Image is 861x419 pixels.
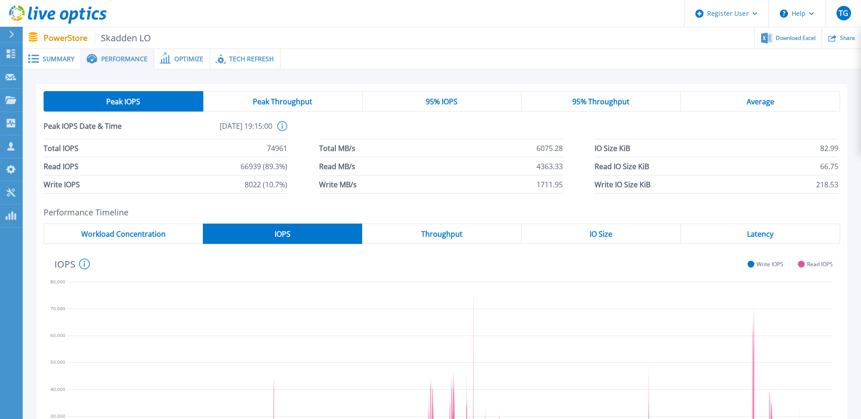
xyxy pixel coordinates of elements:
[820,157,838,175] span: 66.75
[106,98,140,105] span: Peak IOPS
[158,121,272,139] span: [DATE] 19:15:00
[50,386,65,392] text: 40,000
[44,121,158,139] span: Peak IOPS Date & Time
[536,139,563,157] span: 6075.28
[253,98,312,105] span: Peak Throughput
[50,305,65,312] text: 70,000
[275,230,290,238] span: IOPS
[426,98,458,105] span: 95% IOPS
[101,56,148,62] span: Performance
[44,175,80,193] span: Write IOPS
[319,157,355,175] span: Read MB/s
[421,230,462,238] span: Throughput
[54,258,90,269] h4: IOPS
[267,139,287,157] span: 74961
[816,175,838,193] span: 218.53
[757,261,783,268] span: Write IOPS
[319,139,355,157] span: Total MB/s
[595,175,650,193] span: Write IO Size KiB
[595,139,630,157] span: IO Size KiB
[95,33,152,43] span: Skadden LO
[820,139,838,157] span: 82.99
[590,230,612,238] span: IO Size
[807,261,833,268] span: Read IOPS
[50,332,65,339] text: 60,000
[50,413,65,419] text: 30,000
[840,35,855,41] span: Share
[174,56,203,62] span: Optimize
[536,175,563,193] span: 1711.95
[747,230,773,238] span: Latency
[81,230,166,238] span: Workload Concentration
[245,175,287,193] span: 8022 (10.7%)
[50,359,65,365] text: 50,000
[241,157,287,175] span: 66939 (89.3%)
[44,33,152,43] p: PowerStore
[572,98,630,105] span: 95% Throughput
[43,56,74,62] span: Summary
[44,157,79,175] span: Read IOPS
[229,56,274,62] span: Tech Refresh
[595,157,649,175] span: Read IO Size KiB
[44,139,79,157] span: Total IOPS
[747,98,774,105] span: Average
[44,208,840,217] h2: Performance Timeline
[319,175,357,193] span: Write MB/s
[536,157,563,175] span: 4363.33
[50,278,65,285] text: 80,000
[776,35,816,41] span: Download Excel
[839,10,848,17] span: TG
